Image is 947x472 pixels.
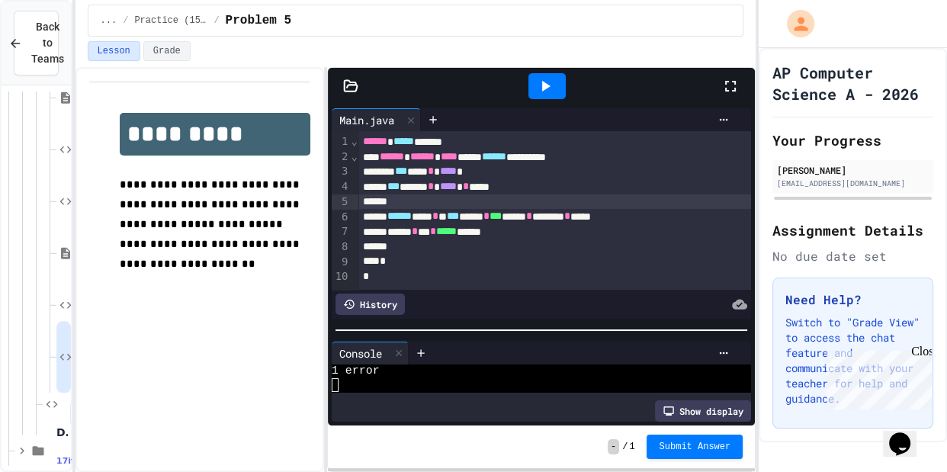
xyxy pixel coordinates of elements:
[647,435,743,459] button: Submit Answer
[777,163,929,177] div: [PERSON_NAME]
[134,14,207,27] span: Practice (15 mins)
[332,345,390,361] div: Console
[332,112,402,128] div: Main.java
[332,149,351,165] div: 2
[771,6,818,41] div: My Account
[655,400,751,422] div: Show display
[351,150,358,162] span: Fold line
[56,456,95,466] span: 17 items
[629,441,634,453] span: 1
[332,239,351,255] div: 8
[332,164,351,179] div: 3
[88,41,140,61] button: Lesson
[785,291,920,309] h3: Need Help?
[351,135,358,147] span: Fold line
[332,210,351,225] div: 6
[772,247,933,265] div: No due date set
[123,14,128,27] span: /
[777,178,929,189] div: [EMAIL_ADDRESS][DOMAIN_NAME]
[14,11,59,75] button: Back to Teams
[213,14,219,27] span: /
[143,41,191,61] button: Grade
[332,134,351,149] div: 1
[332,364,380,378] span: 1 error
[772,62,933,104] h1: AP Computer Science A - 2026
[226,11,291,30] span: Problem 5
[31,19,64,67] span: Back to Teams
[659,441,730,453] span: Submit Answer
[332,342,409,364] div: Console
[332,108,421,131] div: Main.java
[56,425,68,439] span: D3-5: Strings
[332,194,351,210] div: 5
[70,401,112,425] span: 10 min
[335,294,405,315] div: History
[622,441,628,453] span: /
[332,269,351,284] div: 10
[608,439,619,454] span: -
[101,14,117,27] span: ...
[883,411,932,457] iframe: chat widget
[332,179,351,194] div: 4
[332,255,351,270] div: 9
[772,220,933,241] h2: Assignment Details
[820,345,932,409] iframe: chat widget
[6,6,105,97] div: Chat with us now!Close
[772,130,933,151] h2: Your Progress
[332,224,351,239] div: 7
[785,315,920,406] p: Switch to "Grade View" to access the chat feature and communicate with your teacher for help and ...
